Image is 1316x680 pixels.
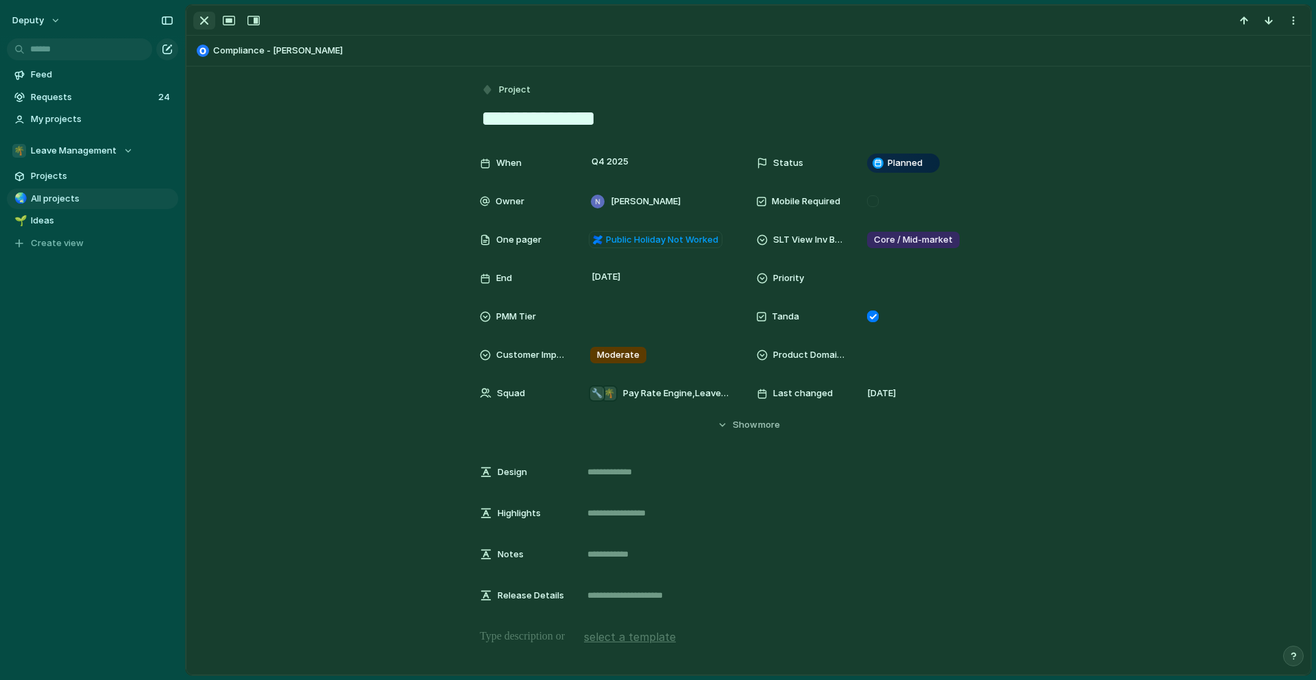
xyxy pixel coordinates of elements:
[7,87,178,108] a: Requests24
[496,310,536,324] span: PMM Tier
[496,271,512,285] span: End
[12,214,26,228] button: 🌱
[496,348,568,362] span: Customer Impact
[758,418,780,432] span: more
[7,210,178,231] a: 🌱Ideas
[623,387,729,400] span: Pay Rate Engine , Leave Management
[602,387,616,400] div: 🌴
[584,629,676,645] span: select a template
[12,14,44,27] span: deputy
[213,44,1304,58] span: Compliance - [PERSON_NAME]
[773,233,844,247] span: SLT View Inv Bucket
[31,192,173,206] span: All projects
[14,191,24,206] div: 🌏
[12,192,26,206] button: 🌏
[498,507,541,520] span: Highlights
[588,269,624,285] span: [DATE]
[31,169,173,183] span: Projects
[772,195,840,208] span: Mobile Required
[12,144,26,158] div: 🌴
[31,68,173,82] span: Feed
[773,271,804,285] span: Priority
[496,195,524,208] span: Owner
[31,236,84,250] span: Create view
[582,627,678,647] button: select a template
[497,387,525,400] span: Squad
[867,387,896,400] span: [DATE]
[496,156,522,170] span: When
[588,154,632,170] span: Q4 2025
[590,387,604,400] div: 🔧
[498,465,527,479] span: Design
[7,233,178,254] button: Create view
[773,387,833,400] span: Last changed
[7,166,178,186] a: Projects
[31,112,173,126] span: My projects
[874,233,953,247] span: Core / Mid-market
[480,413,1017,437] button: Showmore
[7,141,178,161] button: 🌴Leave Management
[7,64,178,85] a: Feed
[589,231,722,249] a: Public Holiday Not Worked
[499,83,531,97] span: Project
[773,348,844,362] span: Product Domain Area
[498,589,564,603] span: Release Details
[31,144,117,158] span: Leave Management
[31,90,154,104] span: Requests
[193,40,1304,62] button: Compliance - [PERSON_NAME]
[6,10,68,32] button: deputy
[888,156,923,170] span: Planned
[14,213,24,229] div: 🌱
[496,233,541,247] span: One pager
[733,418,757,432] span: Show
[772,310,799,324] span: Tanda
[31,214,173,228] span: Ideas
[773,156,803,170] span: Status
[7,189,178,209] a: 🌏All projects
[478,80,535,100] button: Project
[498,548,524,561] span: Notes
[7,109,178,130] a: My projects
[158,90,173,104] span: 24
[597,348,639,362] span: Moderate
[606,233,718,247] span: Public Holiday Not Worked
[611,195,681,208] span: [PERSON_NAME]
